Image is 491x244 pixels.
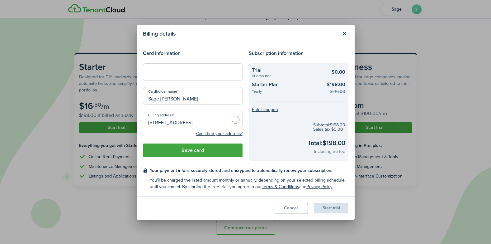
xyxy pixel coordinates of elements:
button: Close modal [339,28,350,39]
img: Loading [231,115,240,124]
h4: Subscription information [249,50,348,57]
checkout-terms-secondary: You'll be charged the listed amount monthly or annually, depending on your selected billing sched... [150,177,348,190]
button: Enter coupon [252,108,278,112]
button: Cancel [274,203,308,213]
checkout-total-secondary: Including no fee [314,148,345,155]
checkout-summary-item-title: Starter Plan [252,81,322,90]
modal-title: Billing details [143,28,338,40]
button: Save card [143,144,243,157]
checkout-summary-item-main-price: $198.00 [327,81,345,88]
checkout-summary-item-old-price: $216.00 [330,88,345,95]
checkout-summary-item-main-price: $0.00 [332,68,345,76]
checkout-terms-main: Your payment info is securely stored and encrypted to automatically renew your subscription. [150,167,348,174]
a: Privacy Policy [306,183,333,190]
checkout-summary-item-description: 14 days free [252,74,322,78]
button: Can't find your address? [196,131,243,137]
checkout-total-main: Total: $198.00 [308,138,345,148]
checkout-summary-item-title: Trial [252,66,322,74]
input: Start typing the address and then select from the dropdown [143,111,243,128]
h4: Card information [143,50,243,57]
checkout-summary-item-description: Yearly [252,90,322,95]
iframe: Secure card payment input frame [147,69,238,75]
checkout-subtotal-item: Subtotal: $198.00 [313,123,345,127]
checkout-subtotal-item: Sales tax: $0.00 [313,127,345,132]
a: Terms & Conditions [262,183,299,190]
